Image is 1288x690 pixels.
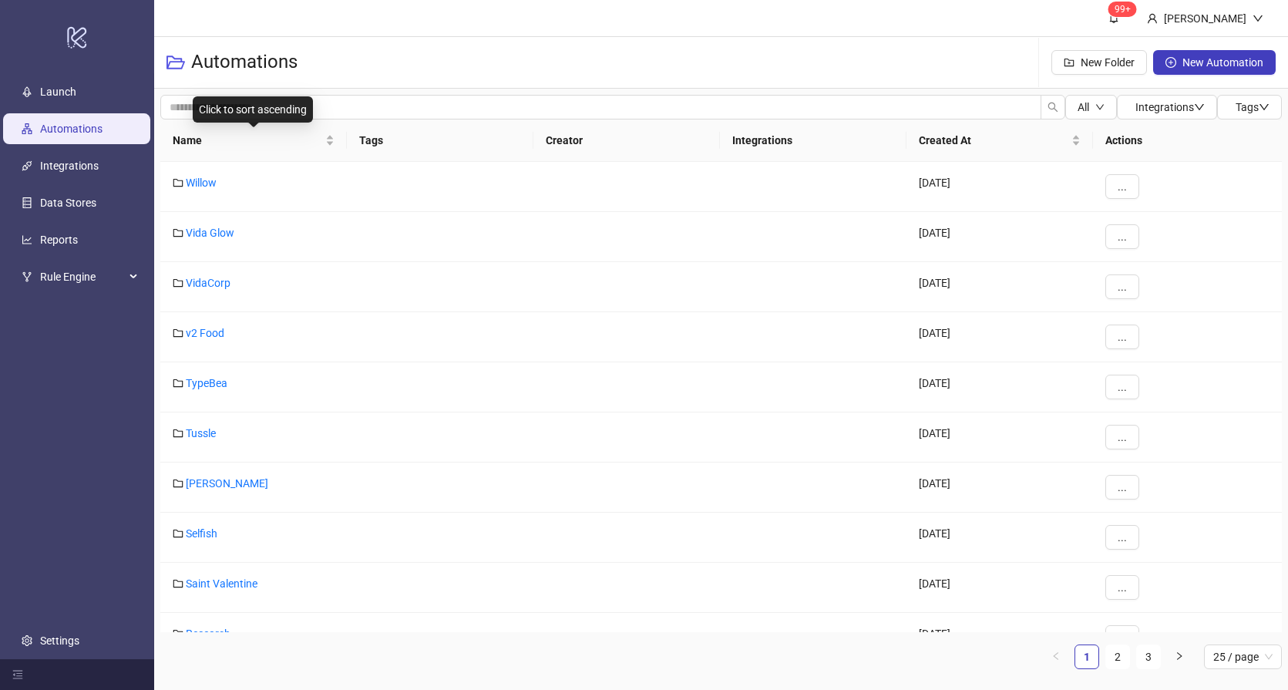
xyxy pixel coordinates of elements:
a: Vida Glow [186,227,234,239]
span: New Automation [1182,56,1263,69]
div: Page Size [1204,645,1282,669]
a: v2 Food [186,327,224,339]
span: folder [173,328,183,338]
a: [PERSON_NAME] [186,477,268,490]
span: folder [173,378,183,389]
span: fork [22,271,32,282]
span: ... [1118,481,1127,493]
span: Tags [1236,101,1270,113]
div: [DATE] [906,563,1093,613]
span: folder [173,478,183,489]
span: down [1194,102,1205,113]
button: ... [1105,375,1139,399]
span: ... [1118,180,1127,193]
span: folder [173,578,183,589]
span: ... [1118,581,1127,594]
th: Name [160,119,347,162]
div: [DATE] [906,362,1093,412]
span: down [1253,13,1263,24]
button: Integrationsdown [1117,95,1217,119]
a: Automations [40,123,103,135]
span: menu-fold [12,669,23,680]
h3: Automations [191,50,298,75]
div: [DATE] [906,212,1093,262]
div: Click to sort ascending [193,96,313,123]
div: [PERSON_NAME] [1158,10,1253,27]
a: Reports [40,234,78,246]
div: [DATE] [906,412,1093,463]
a: Research [186,628,230,640]
button: left [1044,645,1068,669]
a: Willow [186,177,217,189]
button: Tagsdown [1217,95,1282,119]
span: down [1095,103,1105,112]
span: folder [173,528,183,539]
li: 1 [1074,645,1099,669]
button: ... [1105,224,1139,249]
span: folder [173,428,183,439]
button: ... [1105,274,1139,299]
span: Rule Engine [40,261,125,292]
a: TypeBea [186,377,227,389]
li: Next Page [1167,645,1192,669]
button: ... [1105,575,1139,600]
span: down [1259,102,1270,113]
span: folder [173,278,183,288]
div: [DATE] [906,613,1093,663]
span: All [1078,101,1089,113]
span: search [1048,102,1058,113]
span: ... [1118,531,1127,544]
button: ... [1105,425,1139,449]
a: Launch [40,86,76,98]
button: ... [1105,174,1139,199]
span: folder [173,227,183,238]
li: 2 [1105,645,1130,669]
span: user [1147,13,1158,24]
a: 1 [1075,645,1098,668]
span: folder-open [166,53,185,72]
span: folder [173,628,183,639]
span: folder [173,177,183,188]
a: Data Stores [40,197,96,209]
button: Alldown [1065,95,1117,119]
span: Created At [919,132,1068,149]
button: New Automation [1153,50,1276,75]
span: folder-add [1064,57,1074,68]
a: 2 [1106,645,1129,668]
span: Name [173,132,322,149]
a: Saint Valentine [186,577,257,590]
th: Creator [533,119,720,162]
li: 3 [1136,645,1161,669]
span: ... [1118,431,1127,443]
th: Tags [347,119,533,162]
span: ... [1118,231,1127,243]
span: Integrations [1135,101,1205,113]
div: [DATE] [906,463,1093,513]
button: ... [1105,475,1139,500]
th: Created At [906,119,1093,162]
button: ... [1105,525,1139,550]
span: bell [1108,12,1119,23]
li: Previous Page [1044,645,1068,669]
button: New Folder [1051,50,1147,75]
th: Actions [1093,119,1282,162]
a: Settings [40,634,79,647]
button: ... [1105,325,1139,349]
sup: 1683 [1108,2,1137,17]
a: Selfish [186,527,217,540]
div: [DATE] [906,513,1093,563]
button: right [1167,645,1192,669]
th: Integrations [720,119,906,162]
span: ... [1118,331,1127,343]
span: right [1175,651,1184,661]
a: VidaCorp [186,277,230,289]
a: Tussle [186,427,216,439]
span: left [1051,651,1061,661]
span: plus-circle [1165,57,1176,68]
span: 25 / page [1213,645,1273,668]
div: [DATE] [906,262,1093,312]
a: 3 [1137,645,1160,668]
div: [DATE] [906,162,1093,212]
div: [DATE] [906,312,1093,362]
span: ... [1118,631,1127,644]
